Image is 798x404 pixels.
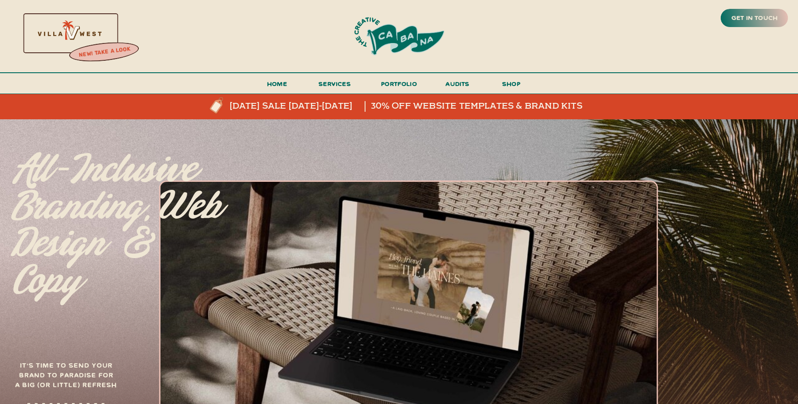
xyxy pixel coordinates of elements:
span: services [318,79,351,88]
h3: It's time to send your brand to paradise for a big (or little) refresh [13,360,119,394]
a: portfolio [378,78,420,94]
a: new! take a look [68,43,141,61]
a: services [316,78,354,94]
a: audits [444,78,471,94]
a: shop [490,78,533,94]
a: 30% off website templates & brand kits [371,101,591,112]
a: [DATE] sale [DATE]-[DATE] [230,101,381,112]
a: get in touch [730,12,779,24]
a: Home [263,78,291,94]
p: All-inclusive branding, web design & copy [12,152,224,277]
